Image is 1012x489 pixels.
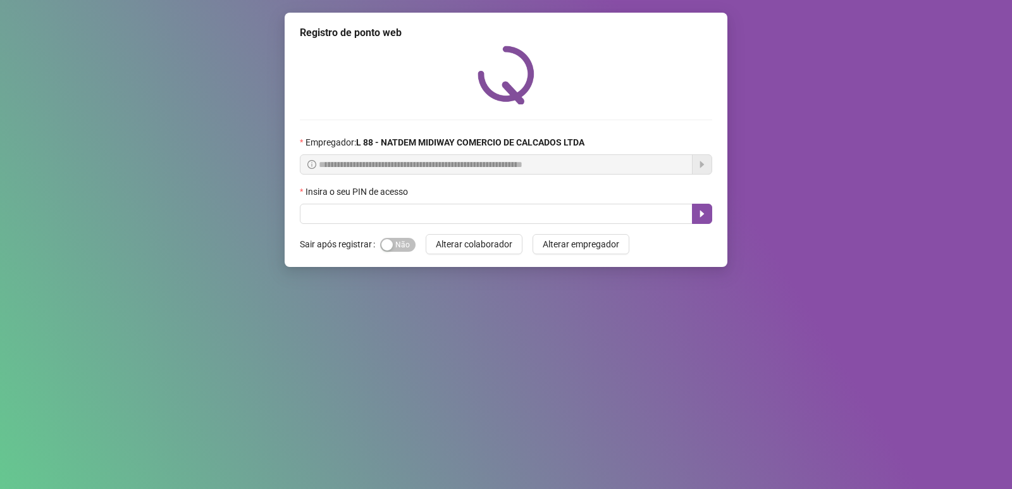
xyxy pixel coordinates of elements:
[543,237,619,251] span: Alterar empregador
[307,160,316,169] span: info-circle
[436,237,512,251] span: Alterar colaborador
[426,234,522,254] button: Alterar colaborador
[300,185,416,199] label: Insira o seu PIN de acesso
[478,46,534,104] img: QRPoint
[300,234,380,254] label: Sair após registrar
[300,25,712,40] div: Registro de ponto web
[533,234,629,254] button: Alterar empregador
[356,137,584,147] strong: L 88 - NATDEM MIDIWAY COMERCIO DE CALCADOS LTDA
[697,209,707,219] span: caret-right
[305,135,584,149] span: Empregador :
